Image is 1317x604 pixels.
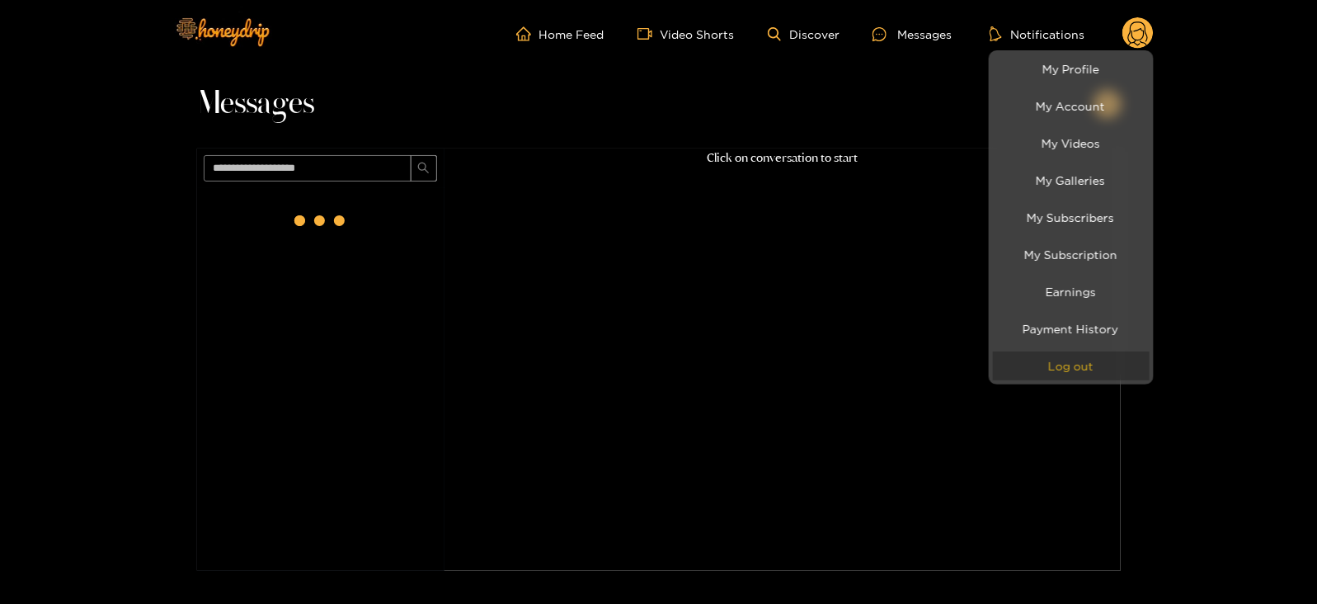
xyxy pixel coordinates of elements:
a: My Subscribers [993,203,1150,232]
a: My Galleries [993,166,1150,195]
a: My Profile [993,54,1150,83]
a: My Subscription [993,240,1150,269]
button: Log out [993,352,1150,380]
a: Earnings [993,277,1150,306]
a: My Account [993,92,1150,120]
a: Payment History [993,314,1150,343]
a: My Videos [993,129,1150,158]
